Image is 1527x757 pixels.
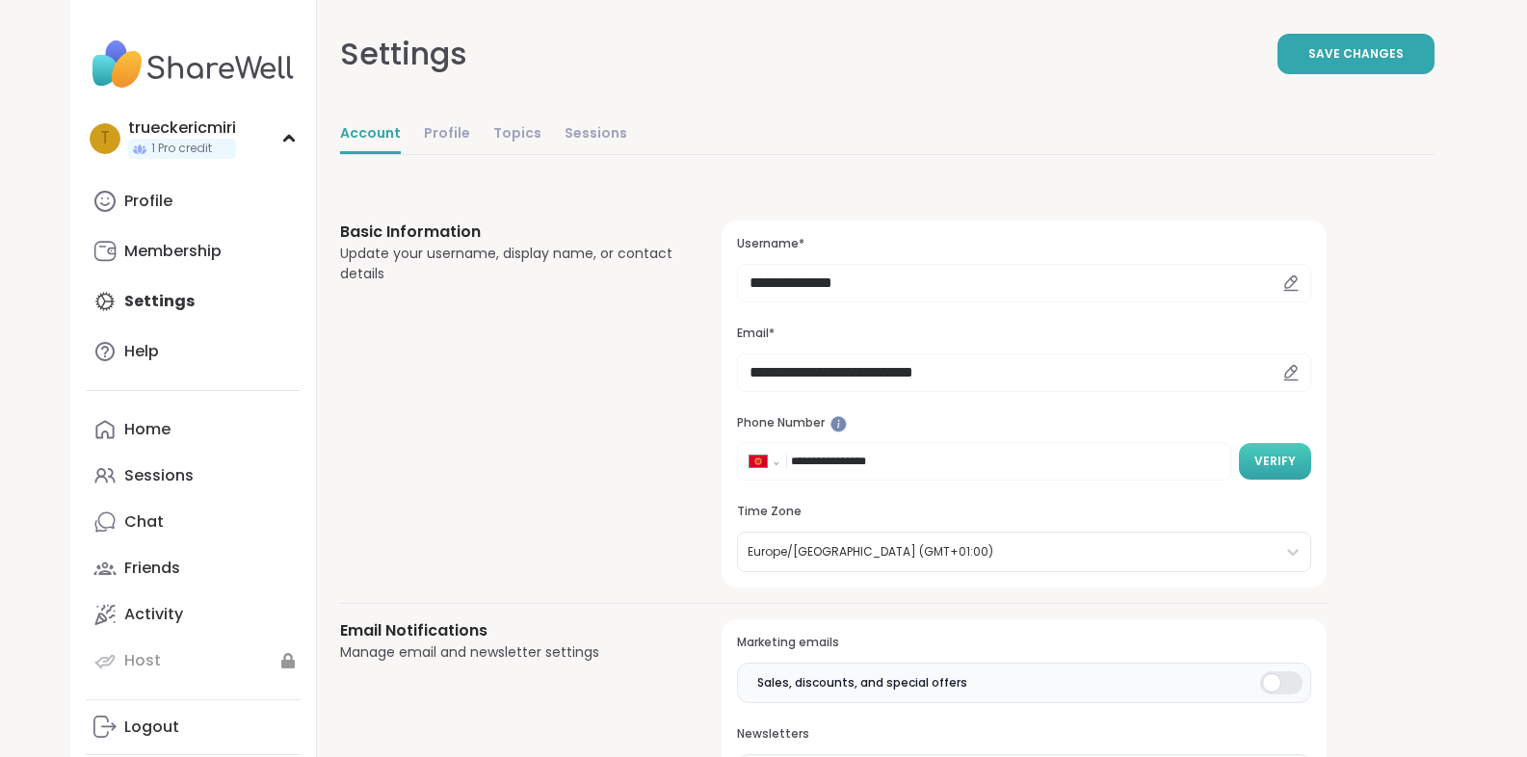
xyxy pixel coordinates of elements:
a: Host [86,638,301,684]
div: Chat [124,511,164,533]
div: Help [124,341,159,362]
span: 1 Pro credit [151,141,212,157]
span: Sales, discounts, and special offers [757,674,967,692]
div: trueckericmiri [128,117,236,139]
div: Friends [124,558,180,579]
h3: Email Notifications [340,619,676,642]
h3: Username* [737,236,1310,252]
a: Home [86,406,301,453]
div: Manage email and newsletter settings [340,642,676,663]
h3: Time Zone [737,504,1310,520]
span: Verify [1254,453,1296,470]
a: Help [86,328,301,375]
h3: Marketing emails [737,635,1310,651]
div: Settings [340,31,467,77]
div: Sessions [124,465,194,486]
div: Profile [124,191,172,212]
a: Logout [86,704,301,750]
div: Membership [124,241,222,262]
a: Activity [86,591,301,638]
a: Profile [424,116,470,154]
button: Save Changes [1277,34,1435,74]
a: Topics [493,116,541,154]
a: Chat [86,499,301,545]
span: t [100,126,110,151]
img: ShareWell Nav Logo [86,31,301,98]
button: Verify [1239,443,1311,480]
h3: Phone Number [737,415,1310,431]
div: Home [124,419,171,440]
a: Sessions [565,116,627,154]
div: Activity [124,604,183,625]
a: Account [340,116,401,154]
div: Logout [124,717,179,738]
iframe: Spotlight [830,416,847,432]
h3: Basic Information [340,221,676,244]
h3: Newsletters [737,726,1310,743]
a: Friends [86,545,301,591]
a: Profile [86,178,301,224]
div: Host [124,650,161,671]
a: Sessions [86,453,301,499]
div: Update your username, display name, or contact details [340,244,676,284]
a: Membership [86,228,301,274]
span: Save Changes [1308,45,1404,63]
h3: Email* [737,326,1310,342]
